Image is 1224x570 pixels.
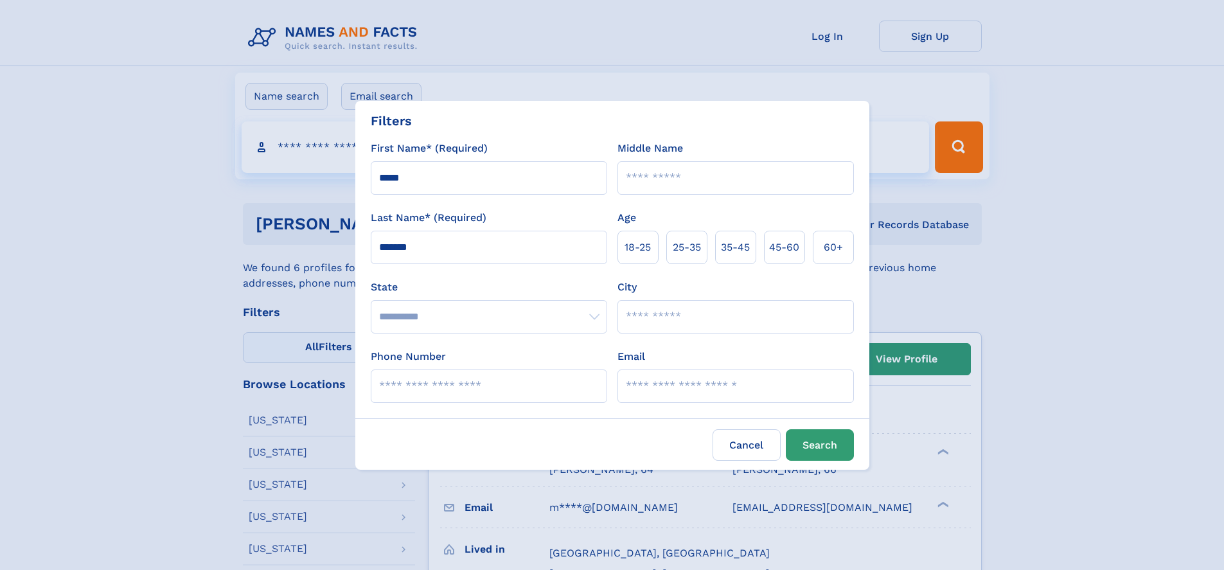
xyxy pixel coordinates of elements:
[617,349,645,364] label: Email
[824,240,843,255] span: 60+
[617,210,636,226] label: Age
[371,111,412,130] div: Filters
[786,429,854,461] button: Search
[673,240,701,255] span: 25‑35
[721,240,750,255] span: 35‑45
[371,349,446,364] label: Phone Number
[769,240,799,255] span: 45‑60
[371,141,488,156] label: First Name* (Required)
[371,210,486,226] label: Last Name* (Required)
[713,429,781,461] label: Cancel
[625,240,651,255] span: 18‑25
[371,280,607,295] label: State
[617,141,683,156] label: Middle Name
[617,280,637,295] label: City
